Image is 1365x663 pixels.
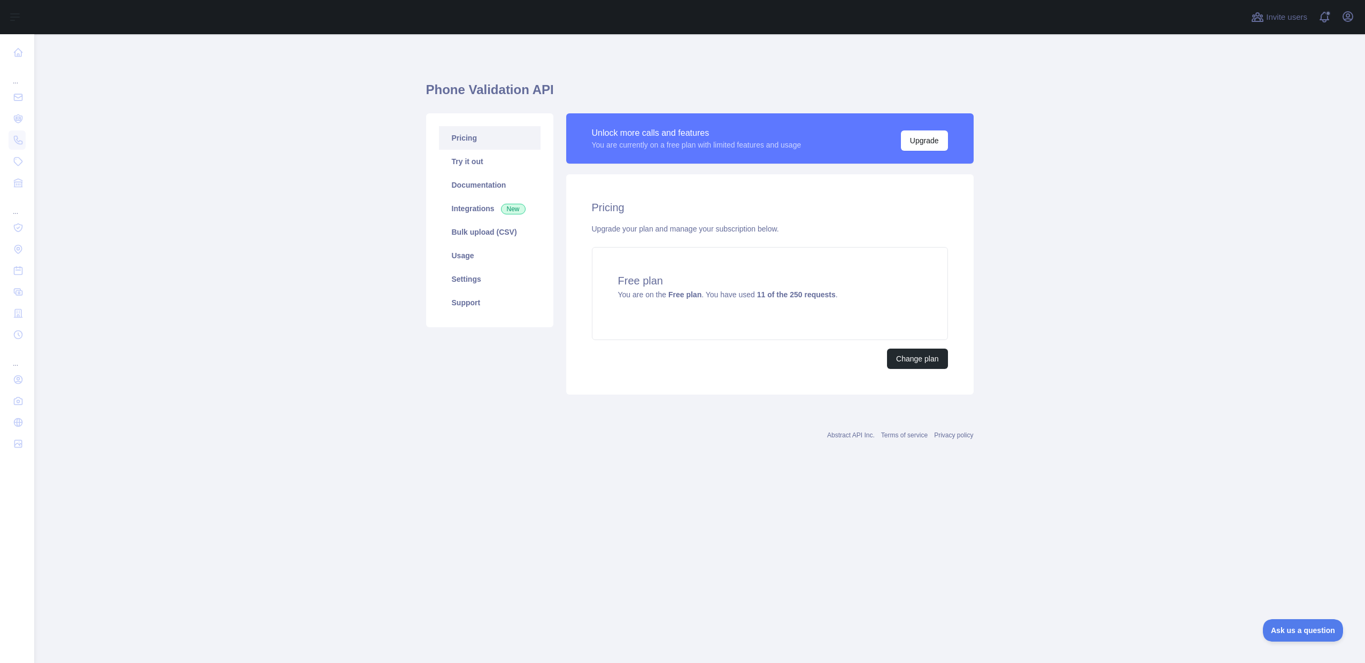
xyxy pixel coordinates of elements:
span: You are on the . You have used . [618,290,838,299]
a: Bulk upload (CSV) [439,220,541,244]
a: Usage [439,244,541,267]
a: Abstract API Inc. [827,431,875,439]
a: Documentation [439,173,541,197]
h2: Pricing [592,200,948,215]
div: ... [9,346,26,368]
div: You are currently on a free plan with limited features and usage [592,140,801,150]
a: Privacy policy [934,431,973,439]
button: Change plan [887,349,947,369]
a: Settings [439,267,541,291]
strong: Free plan [668,290,701,299]
button: Invite users [1249,9,1309,26]
h4: Free plan [618,273,922,288]
span: New [501,204,526,214]
a: Terms of service [881,431,928,439]
h1: Phone Validation API [426,81,974,107]
div: Unlock more calls and features [592,127,801,140]
button: Upgrade [901,130,948,151]
div: Upgrade your plan and manage your subscription below. [592,223,948,234]
a: Try it out [439,150,541,173]
div: ... [9,195,26,216]
a: Support [439,291,541,314]
a: Pricing [439,126,541,150]
div: ... [9,64,26,86]
a: Integrations New [439,197,541,220]
iframe: Toggle Customer Support [1263,619,1344,642]
strong: 11 of the 250 requests [757,290,836,299]
span: Invite users [1266,11,1307,24]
